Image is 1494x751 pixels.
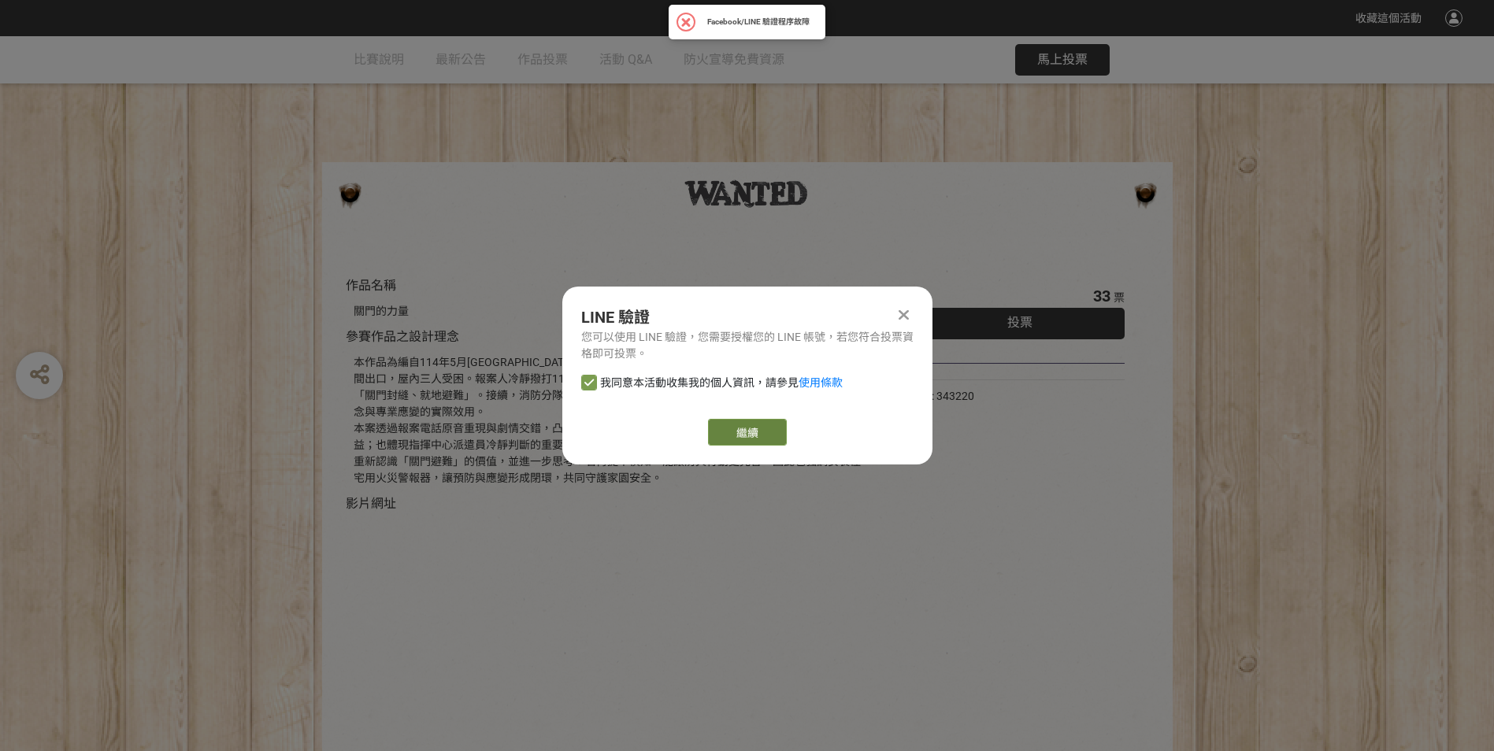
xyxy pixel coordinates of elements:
span: SID: 343220 [915,390,974,402]
div: LINE 驗證 [581,305,914,329]
span: 收藏這個活動 [1355,12,1422,24]
span: 比賽說明 [354,52,404,67]
a: 作品投票 [517,36,568,83]
span: 防火宣導免費資源 [684,52,784,67]
span: 參賽作品之設計理念 [346,329,459,344]
div: 關門的力量 [354,303,868,320]
span: 33 [1093,287,1110,305]
a: 比賽說明 [354,36,404,83]
a: 繼續 [708,419,787,446]
a: 使用條款 [799,376,843,389]
a: 防火宣導免費資源 [684,36,784,83]
span: 馬上投票 [1037,52,1088,67]
span: 影片網址 [346,496,396,511]
span: 最新公告 [436,52,486,67]
span: 投票 [1007,315,1032,330]
span: 活動 Q&A [599,52,652,67]
div: 您可以使用 LINE 驗證，您需要授權您的 LINE 帳號，若您符合投票資格即可投票。 [581,329,914,362]
a: 最新公告 [436,36,486,83]
span: 票 [1114,291,1125,304]
span: 作品名稱 [346,278,396,293]
span: 我同意本活動收集我的個人資訊，請參見 [600,375,843,391]
button: 馬上投票 [1015,44,1110,76]
span: 作品投票 [517,52,568,67]
div: 本作品為編自114年5月[GEOGRAPHIC_DATA]一件真實發生住宅火警。凌晨時分，現場高溫濃煙封鎖樓梯間出口，屋內三人受困。報案人冷靜撥打119，救災救護指揮中心派遣員即時判斷情勢，明確... [354,354,868,486]
a: 活動 Q&A [599,36,652,83]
